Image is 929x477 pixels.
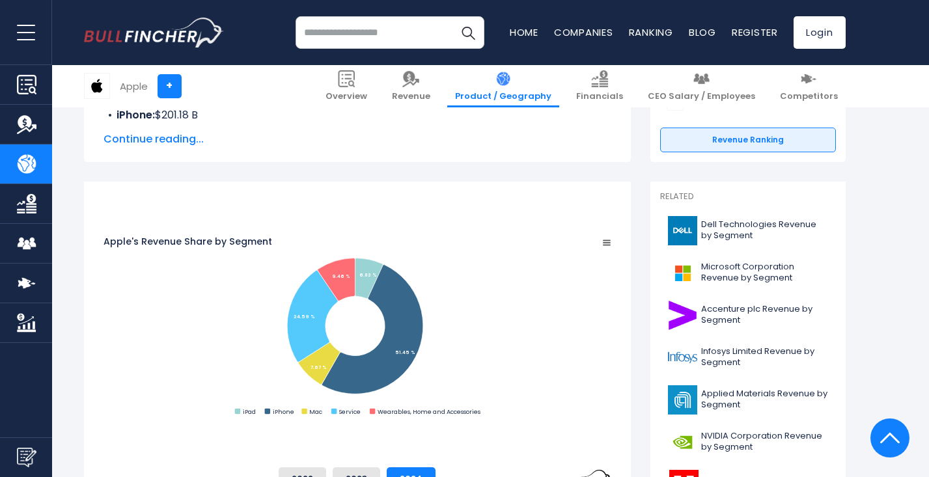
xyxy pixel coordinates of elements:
span: Microsoft Corporation Revenue by Segment [701,262,828,284]
a: Accenture plc Revenue by Segment [660,297,836,333]
span: Dell Technologies Revenue by Segment [701,219,828,241]
span: Overview [326,91,367,102]
text: Mac [309,407,322,416]
a: Register [732,25,778,39]
tspan: Apple's Revenue Share by Segment [104,235,272,248]
svg: Apple's Revenue Share by Segment [104,197,611,457]
span: Infosys Limited Revenue by Segment [701,346,828,368]
button: Search [452,16,484,49]
span: Accenture plc Revenue by Segment [701,304,828,326]
text: iPad [242,407,255,416]
a: Blog [689,25,716,39]
img: MSFT logo [668,258,697,288]
img: AAPL logo [85,74,109,98]
a: NVIDIA Corporation Revenue by Segment [660,424,836,460]
a: Infosys Limited Revenue by Segment [660,340,836,375]
span: CEO Salary / Employees [648,91,755,102]
p: Related [660,191,836,202]
a: Companies [554,25,613,39]
a: Competitors [772,65,846,107]
a: Overview [318,65,375,107]
a: Financials [568,65,631,107]
tspan: 6.83 % [359,272,376,278]
a: Revenue Ranking [660,128,836,152]
span: Product / Geography [455,91,551,102]
span: Competitors [780,91,838,102]
b: iPhone: [117,107,155,122]
a: + [158,74,182,98]
a: Dell Technologies Revenue by Segment [660,213,836,249]
div: Apple [120,79,148,94]
a: Applied Materials Revenue by Segment [660,382,836,418]
text: Wearables, Home and Accessories [377,407,480,416]
span: Financials [576,91,623,102]
a: Home [510,25,538,39]
tspan: 24.59 % [293,314,314,320]
tspan: 9.46 % [331,273,350,279]
a: Product / Geography [447,65,559,107]
a: Microsoft Corporation Revenue by Segment [660,255,836,291]
a: Go to homepage [84,18,224,48]
text: Service [339,407,360,416]
span: Continue reading... [104,131,611,147]
img: bullfincher logo [84,18,224,48]
img: DELL logo [668,216,697,245]
img: AMAT logo [668,385,697,415]
span: Applied Materials Revenue by Segment [701,388,828,411]
a: Login [794,16,846,49]
img: ACN logo [668,301,697,330]
tspan: 51.45 % [395,349,415,355]
tspan: 7.67 % [311,364,327,370]
li: $201.18 B [104,107,611,123]
img: NVDA logo [668,428,697,457]
span: NVIDIA Corporation Revenue by Segment [701,431,828,453]
text: iPhone [272,407,294,416]
a: CEO Salary / Employees [640,65,763,107]
span: Revenue [392,91,430,102]
img: INFY logo [668,343,697,372]
a: Ranking [629,25,673,39]
a: Revenue [384,65,438,107]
